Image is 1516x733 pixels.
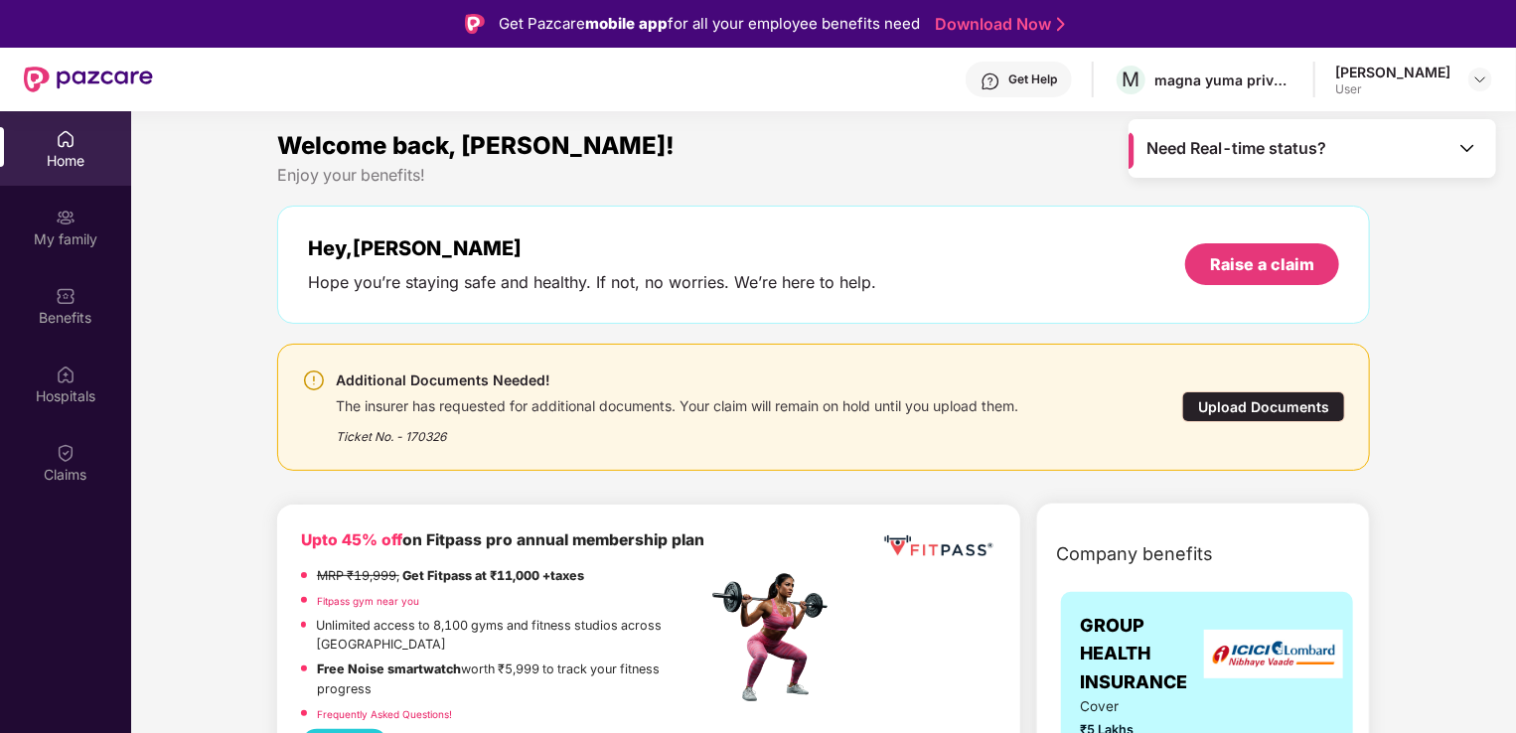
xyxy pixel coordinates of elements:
span: GROUP HEALTH INSURANCE [1081,612,1215,696]
span: Welcome back, [PERSON_NAME]! [277,131,675,160]
img: svg+xml;base64,PHN2ZyBpZD0iSG9tZSIgeG1sbnM9Imh0dHA6Ly93d3cudzMub3JnLzIwMDAvc3ZnIiB3aWR0aD0iMjAiIG... [56,129,76,149]
img: Stroke [1057,14,1065,35]
strong: mobile app [585,14,668,33]
img: svg+xml;base64,PHN2ZyBpZD0iSG9zcGl0YWxzIiB4bWxucz0iaHR0cDovL3d3dy53My5vcmcvMjAwMC9zdmciIHdpZHRoPS... [56,365,76,384]
img: svg+xml;base64,PHN2ZyB3aWR0aD0iMjAiIGhlaWdodD0iMjAiIHZpZXdCb3g9IjAgMCAyMCAyMCIgZmlsbD0ibm9uZSIgeG... [56,208,76,227]
img: insurerLogo [1204,630,1343,678]
strong: Free Noise smartwatch [317,661,461,676]
div: Get Pazcare for all your employee benefits need [499,12,920,36]
img: svg+xml;base64,PHN2ZyBpZD0iV2FybmluZ18tXzI0eDI0IiBkYXRhLW5hbWU9Ildhcm5pbmcgLSAyNHgyNCIgeG1sbnM9Im... [302,368,326,392]
img: fpp.png [706,568,845,707]
div: magna yuma private limited [1154,71,1293,89]
img: fppp.png [880,528,996,564]
img: svg+xml;base64,PHN2ZyBpZD0iQmVuZWZpdHMiIHhtbG5zPSJodHRwOi8vd3d3LnczLm9yZy8yMDAwL3N2ZyIgd2lkdGg9Ij... [56,286,76,306]
span: M [1123,68,1140,91]
span: Need Real-time status? [1147,138,1327,159]
b: on Fitpass pro annual membership plan [301,530,704,549]
div: The insurer has requested for additional documents. Your claim will remain on hold until you uplo... [336,392,1018,415]
div: Additional Documents Needed! [336,368,1018,392]
p: worth ₹5,999 to track your fitness progress [317,660,706,699]
img: Toggle Icon [1457,138,1477,158]
div: Ticket No. - 170326 [336,415,1018,446]
p: Unlimited access to 8,100 gyms and fitness studios across [GEOGRAPHIC_DATA] [316,616,706,656]
strong: Get Fitpass at ₹11,000 +taxes [402,568,584,583]
img: New Pazcare Logo [24,67,153,92]
span: Cover [1081,696,1215,717]
div: [PERSON_NAME] [1335,63,1450,81]
div: Raise a claim [1210,253,1314,275]
a: Fitpass gym near you [317,595,419,607]
b: Upto 45% off [301,530,402,549]
div: Upload Documents [1182,391,1345,422]
img: svg+xml;base64,PHN2ZyBpZD0iRHJvcGRvd24tMzJ4MzIiIHhtbG5zPSJodHRwOi8vd3d3LnczLm9yZy8yMDAwL3N2ZyIgd2... [1472,72,1488,87]
a: Download Now [935,14,1059,35]
div: Get Help [1008,72,1057,87]
div: User [1335,81,1450,97]
div: Hey, [PERSON_NAME] [308,236,876,260]
img: svg+xml;base64,PHN2ZyBpZD0iSGVscC0zMngzMiIgeG1sbnM9Imh0dHA6Ly93d3cudzMub3JnLzIwMDAvc3ZnIiB3aWR0aD... [981,72,1000,91]
img: svg+xml;base64,PHN2ZyBpZD0iQ2xhaW0iIHhtbG5zPSJodHRwOi8vd3d3LnczLm9yZy8yMDAwL3N2ZyIgd2lkdGg9IjIwIi... [56,443,76,463]
div: Enjoy your benefits! [277,165,1370,186]
div: Hope you’re staying safe and healthy. If not, no worries. We’re here to help. [308,272,876,293]
img: Logo [465,14,485,34]
span: Company benefits [1057,540,1214,568]
a: Frequently Asked Questions! [317,708,452,720]
del: MRP ₹19,999, [317,568,399,583]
